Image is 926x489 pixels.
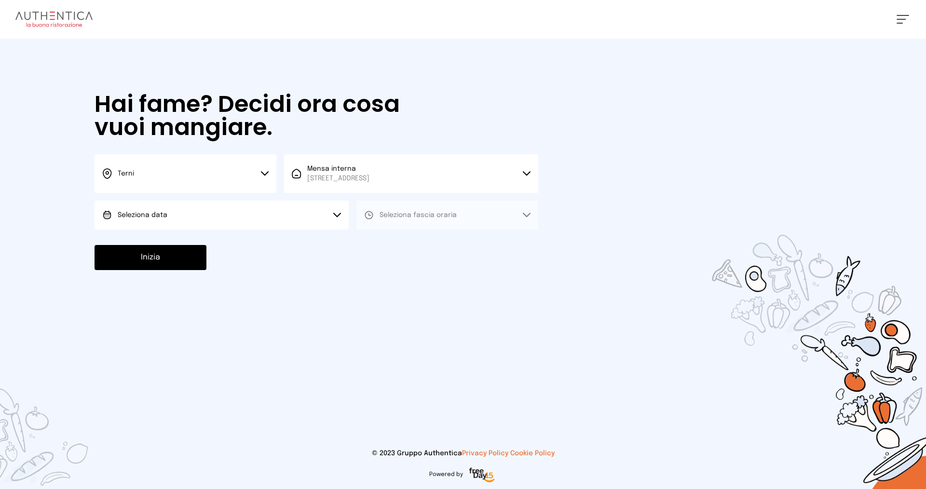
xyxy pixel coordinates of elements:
[118,212,167,218] span: Seleziona data
[656,179,926,489] img: sticker-selezione-mensa.70a28f7.png
[95,201,349,230] button: Seleziona data
[356,201,538,230] button: Seleziona fascia oraria
[467,466,497,485] img: logo-freeday.3e08031.png
[15,12,93,27] img: logo.8f33a47.png
[429,471,463,478] span: Powered by
[95,154,276,193] button: Terni
[118,170,134,177] span: Terni
[307,164,369,183] span: Mensa interna
[95,245,206,270] button: Inizia
[284,154,538,193] button: Mensa interna[STREET_ADDRESS]
[15,448,911,458] p: © 2023 Gruppo Authentica
[510,450,555,457] a: Cookie Policy
[462,450,508,457] a: Privacy Policy
[307,174,369,183] span: [STREET_ADDRESS]
[380,212,457,218] span: Seleziona fascia oraria
[95,93,427,139] h1: Hai fame? Decidi ora cosa vuoi mangiare.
